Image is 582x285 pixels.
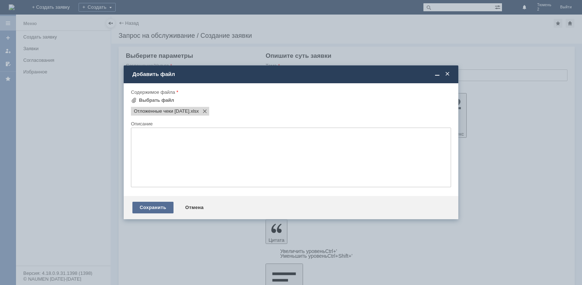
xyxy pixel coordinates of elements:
[434,71,441,77] span: Свернуть (Ctrl + M)
[190,108,199,114] span: Отложенные чеки 12.10.2025.xlsx
[131,121,450,126] div: Описание
[134,108,190,114] span: Отложенные чеки 12.10.2025.xlsx
[131,90,450,95] div: Содержимое файла
[444,71,451,77] span: Закрыть
[132,71,451,77] div: Добавить файл
[139,97,174,103] div: Выбрать файл
[3,3,106,15] div: [PERSON_NAME] удалить отложенные чеки во вложении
